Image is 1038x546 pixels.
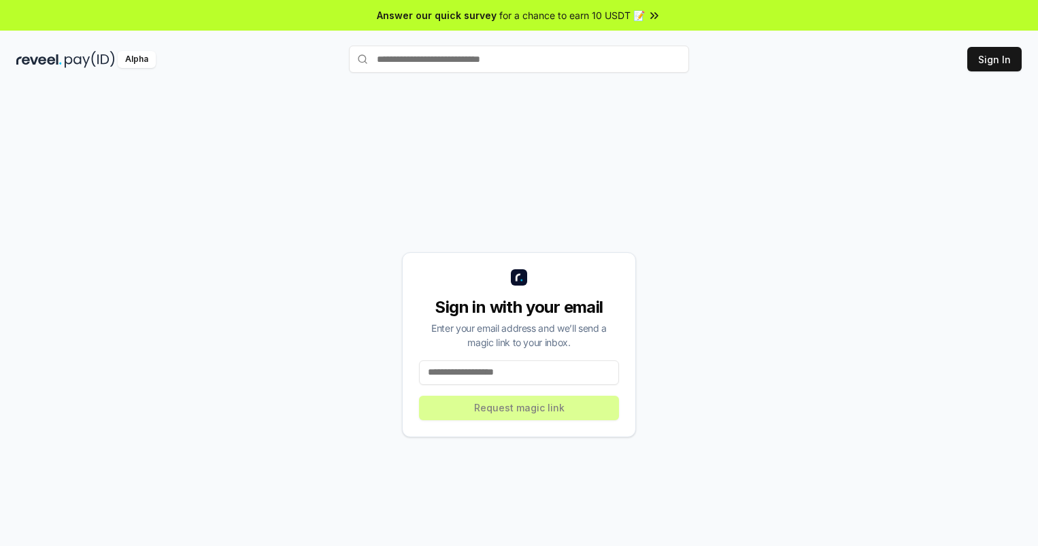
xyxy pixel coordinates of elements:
span: for a chance to earn 10 USDT 📝 [499,8,645,22]
img: pay_id [65,51,115,68]
img: reveel_dark [16,51,62,68]
button: Sign In [967,47,1022,71]
img: logo_small [511,269,527,286]
div: Enter your email address and we’ll send a magic link to your inbox. [419,321,619,349]
span: Answer our quick survey [377,8,497,22]
div: Sign in with your email [419,296,619,318]
div: Alpha [118,51,156,68]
